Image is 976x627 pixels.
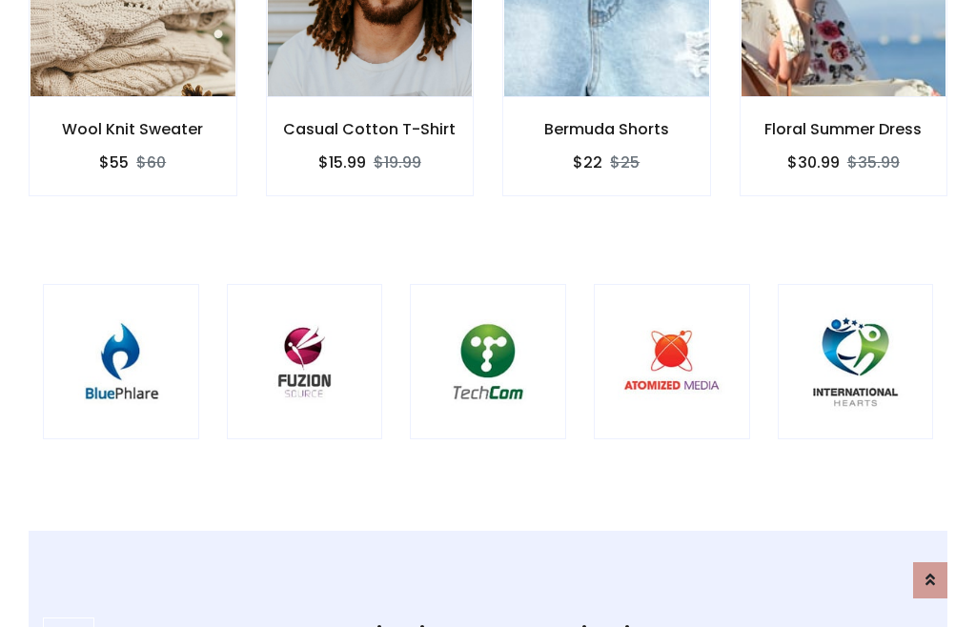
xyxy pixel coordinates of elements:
[847,152,900,173] del: $35.99
[318,153,366,172] h6: $15.99
[610,152,640,173] del: $25
[30,120,236,138] h6: Wool Knit Sweater
[99,153,129,172] h6: $55
[503,120,710,138] h6: Bermuda Shorts
[136,152,166,173] del: $60
[787,153,840,172] h6: $30.99
[374,152,421,173] del: $19.99
[267,120,474,138] h6: Casual Cotton T-Shirt
[573,153,602,172] h6: $22
[741,120,947,138] h6: Floral Summer Dress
